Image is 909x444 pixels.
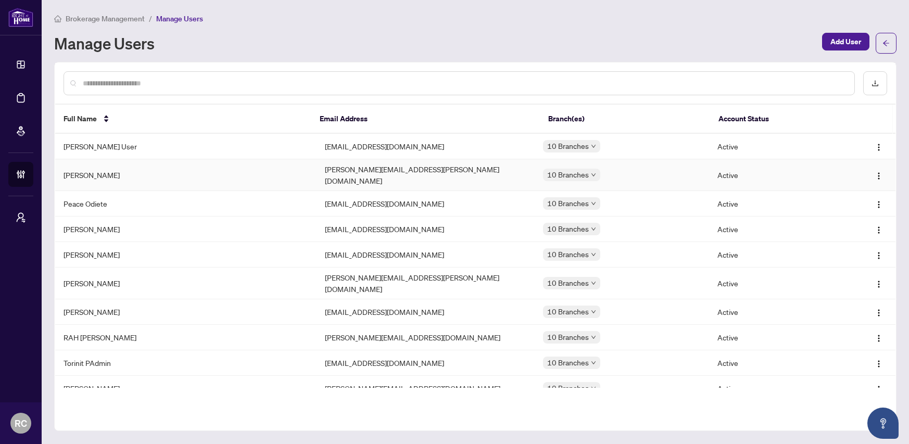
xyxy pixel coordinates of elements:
span: down [591,360,596,365]
td: [PERSON_NAME] [55,242,317,268]
th: Branch(es) [540,105,711,134]
td: [PERSON_NAME][EMAIL_ADDRESS][DOMAIN_NAME] [317,325,535,350]
th: Account Status [710,105,838,134]
button: Logo [870,380,887,397]
td: [PERSON_NAME] User [55,134,317,159]
td: [PERSON_NAME] [55,299,317,325]
td: Active [709,299,840,325]
td: Active [709,268,840,299]
button: Logo [870,354,887,371]
span: down [591,172,596,177]
span: down [591,335,596,340]
td: Active [709,350,840,376]
button: download [863,71,887,95]
img: Logo [875,143,883,151]
img: Logo [875,172,883,180]
span: down [591,281,596,286]
img: Logo [875,385,883,394]
span: down [591,226,596,232]
button: Logo [870,246,887,263]
td: Active [709,325,840,350]
span: 10 Branches [547,357,589,369]
td: Active [709,376,840,401]
span: 10 Branches [547,248,589,260]
button: Open asap [867,408,899,439]
img: Logo [875,334,883,342]
span: Brokerage Management [66,14,145,23]
td: [PERSON_NAME] [55,159,317,191]
td: [EMAIL_ADDRESS][DOMAIN_NAME] [317,134,535,159]
span: arrow-left [882,40,890,47]
button: Logo [870,221,887,237]
img: Logo [875,251,883,260]
button: Logo [870,275,887,291]
span: 10 Branches [547,306,589,318]
span: RC [15,416,27,430]
img: Logo [875,200,883,209]
span: down [591,386,596,391]
td: [PERSON_NAME] [55,376,317,401]
img: logo [8,8,33,27]
button: Logo [870,303,887,320]
td: Active [709,134,840,159]
td: [PERSON_NAME] [55,268,317,299]
span: 10 Branches [547,169,589,181]
td: Active [709,191,840,217]
span: Full Name [64,113,97,124]
span: home [54,15,61,22]
button: Add User [822,33,869,50]
span: 10 Branches [547,277,589,289]
td: [PERSON_NAME][EMAIL_ADDRESS][PERSON_NAME][DOMAIN_NAME] [317,268,535,299]
td: Active [709,159,840,191]
span: user-switch [16,212,26,223]
button: Logo [870,138,887,155]
span: 10 Branches [547,223,589,235]
h1: Manage Users [54,35,155,52]
span: 10 Branches [547,382,589,394]
span: down [591,201,596,206]
td: RAH [PERSON_NAME] [55,325,317,350]
span: 10 Branches [547,331,589,343]
button: Logo [870,167,887,183]
td: [PERSON_NAME][EMAIL_ADDRESS][DOMAIN_NAME] [317,376,535,401]
span: download [872,80,879,87]
span: down [591,252,596,257]
span: down [591,144,596,149]
span: Manage Users [156,14,203,23]
li: / [149,12,152,24]
span: 10 Branches [547,140,589,152]
span: 10 Branches [547,197,589,209]
th: Email Address [311,105,540,134]
td: [EMAIL_ADDRESS][DOMAIN_NAME] [317,350,535,376]
button: Logo [870,329,887,346]
span: down [591,309,596,314]
img: Logo [875,360,883,368]
img: Logo [875,226,883,234]
td: Peace Odiete [55,191,317,217]
img: Logo [875,309,883,317]
td: [EMAIL_ADDRESS][DOMAIN_NAME] [317,217,535,242]
td: Torinit PAdmin [55,350,317,376]
img: Logo [875,280,883,288]
td: Active [709,217,840,242]
td: [EMAIL_ADDRESS][DOMAIN_NAME] [317,191,535,217]
th: Full Name [55,105,311,134]
td: [EMAIL_ADDRESS][DOMAIN_NAME] [317,242,535,268]
td: [PERSON_NAME][EMAIL_ADDRESS][PERSON_NAME][DOMAIN_NAME] [317,159,535,191]
td: [EMAIL_ADDRESS][DOMAIN_NAME] [317,299,535,325]
td: Active [709,242,840,268]
button: Logo [870,195,887,212]
td: [PERSON_NAME] [55,217,317,242]
span: Add User [830,33,861,50]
